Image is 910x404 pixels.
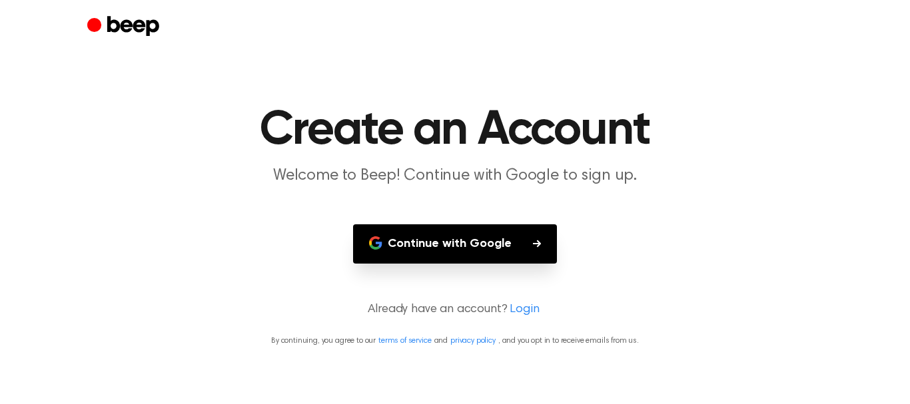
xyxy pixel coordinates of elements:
p: Welcome to Beep! Continue with Google to sign up. [199,165,711,187]
p: By continuing, you agree to our and , and you opt in to receive emails from us. [16,335,894,347]
a: Beep [87,14,163,40]
p: Already have an account? [16,301,894,319]
a: privacy policy [450,337,496,345]
a: Login [510,301,539,319]
button: Continue with Google [353,224,557,264]
a: terms of service [378,337,431,345]
h1: Create an Account [114,106,796,154]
